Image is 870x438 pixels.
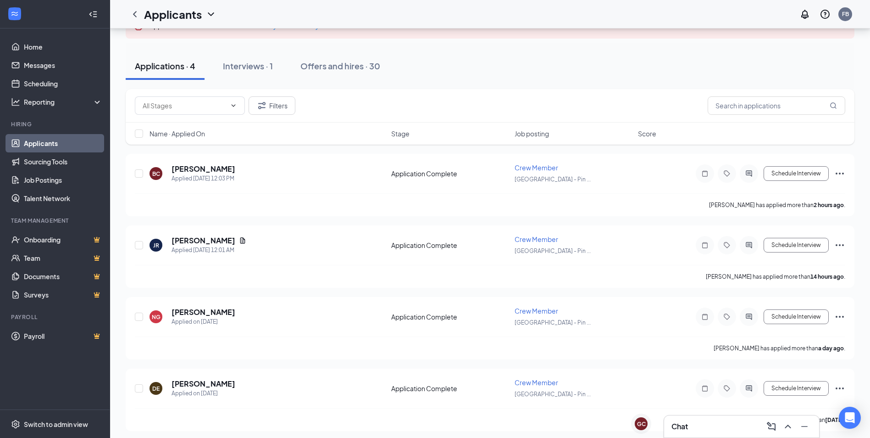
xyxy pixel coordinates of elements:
input: All Stages [143,101,226,111]
span: [GEOGRAPHIC_DATA] - Pin ... [515,391,591,398]
div: Application Complete [391,384,509,393]
div: Open Intercom Messenger [839,407,861,429]
button: Schedule Interview [764,166,829,181]
h3: Chat [671,421,688,432]
div: JR [153,241,159,249]
div: Team Management [11,217,100,225]
span: Score [638,129,656,138]
div: NG [152,313,161,321]
button: Schedule Interview [764,381,829,396]
span: [GEOGRAPHIC_DATA] - Pin ... [515,176,591,183]
span: Crew Member [515,235,558,243]
svg: ChevronUp [782,421,793,432]
svg: WorkstreamLogo [10,9,19,18]
svg: Minimize [799,421,810,432]
svg: Notifications [799,9,810,20]
a: Sourcing Tools [24,152,102,171]
div: FB [842,10,849,18]
button: Schedule Interview [764,309,829,324]
span: Crew Member [515,378,558,387]
h5: [PERSON_NAME] [172,236,235,246]
div: GC [637,420,646,428]
a: Scheduling [24,74,102,93]
div: Interviews · 1 [223,60,273,72]
div: Offers and hires · 30 [300,60,380,72]
span: Crew Member [515,307,558,315]
svg: Note [699,385,710,392]
h5: [PERSON_NAME] [172,379,235,389]
div: Application Complete [391,241,509,250]
h1: Applicants [144,6,202,22]
a: Home [24,38,102,56]
div: Hiring [11,120,100,128]
svg: Ellipses [834,168,845,179]
svg: ActiveChat [743,385,754,392]
span: [GEOGRAPHIC_DATA] - Pin ... [515,319,591,326]
b: a day ago [818,345,844,352]
svg: MagnifyingGlass [830,102,837,109]
p: [PERSON_NAME] has applied more than . [709,201,845,209]
button: ChevronUp [781,419,795,434]
svg: Ellipses [834,383,845,394]
a: PayrollCrown [24,327,102,345]
svg: ActiveChat [743,313,754,320]
b: 14 hours ago [810,273,844,280]
div: Payroll [11,313,100,321]
svg: Ellipses [834,240,845,251]
svg: QuestionInfo [820,9,831,20]
button: Filter Filters [249,96,295,115]
span: Stage [391,129,410,138]
a: DocumentsCrown [24,267,102,286]
a: TeamCrown [24,249,102,267]
svg: Note [699,241,710,249]
div: Application Complete [391,169,509,178]
a: Talent Network [24,189,102,208]
span: Crew Member [515,163,558,172]
div: Applied [DATE] 12:01 AM [172,246,246,255]
a: Messages [24,56,102,74]
p: [PERSON_NAME] has applied more than . [714,344,845,352]
svg: ChevronDown [230,102,237,109]
h5: [PERSON_NAME] [172,307,235,317]
svg: ComposeMessage [766,421,777,432]
svg: Note [699,170,710,177]
button: Schedule Interview [764,238,829,253]
span: Job posting [515,129,549,138]
svg: Tag [721,385,732,392]
svg: Tag [721,313,732,320]
svg: ChevronLeft [129,9,140,20]
div: Application Complete [391,312,509,321]
svg: ActiveChat [743,241,754,249]
svg: Tag [721,170,732,177]
svg: Ellipses [834,311,845,322]
div: BC [152,170,160,178]
div: Applied on [DATE] [172,317,235,326]
div: Applied [DATE] 12:03 PM [172,174,235,183]
svg: Tag [721,241,732,249]
div: DE [152,385,160,393]
b: [DATE] [825,416,844,423]
a: Applicants [24,134,102,152]
button: Minimize [797,419,812,434]
div: Switch to admin view [24,420,88,429]
span: Name · Applied On [150,129,205,138]
svg: ChevronDown [205,9,216,20]
input: Search in applications [708,96,845,115]
svg: Collapse [89,10,98,19]
div: Applications · 4 [135,60,195,72]
span: [GEOGRAPHIC_DATA] - Pin ... [515,247,591,254]
p: [PERSON_NAME] has applied more than . [706,273,845,281]
b: 2 hours ago [814,202,844,208]
svg: Filter [256,100,267,111]
svg: Note [699,313,710,320]
a: SurveysCrown [24,286,102,304]
svg: ActiveChat [743,170,754,177]
svg: Analysis [11,97,20,107]
button: ComposeMessage [764,419,779,434]
a: Job Postings [24,171,102,189]
h5: [PERSON_NAME] [172,164,235,174]
div: Reporting [24,97,103,107]
div: Applied on [DATE] [172,389,235,398]
a: OnboardingCrown [24,230,102,249]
